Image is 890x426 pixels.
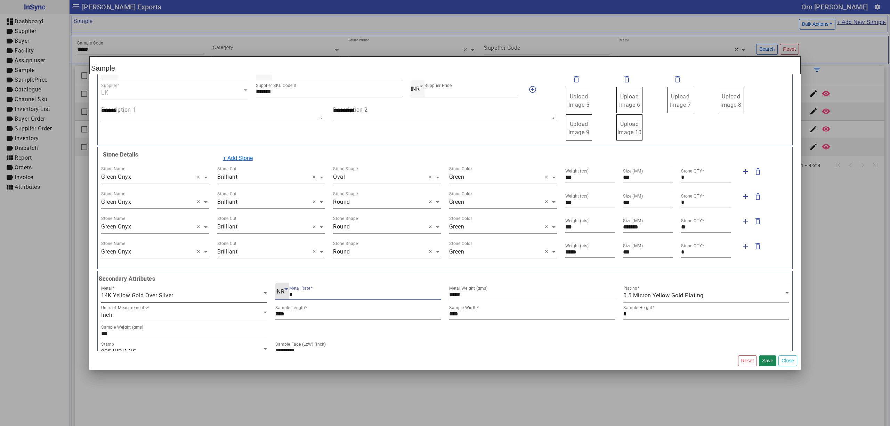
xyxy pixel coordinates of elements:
[101,342,114,347] mat-label: Stamp
[429,198,435,206] span: Clear all
[333,106,368,113] mat-label: Description 2
[217,191,236,197] div: Stone Cut
[333,166,358,172] div: Stone Shape
[197,223,203,231] span: Clear all
[197,248,203,256] span: Clear all
[424,83,452,88] mat-label: Supplier Price
[720,93,742,108] span: Upload Image 8
[101,191,125,197] div: Stone Name
[623,218,643,223] mat-label: Size (MM)
[217,166,236,172] div: Stone Cut
[333,240,358,247] div: Stone Shape
[101,305,147,310] mat-label: Units of Measurements
[101,83,118,88] mat-label: Supplier
[449,286,488,291] mat-label: Metal Weight (gms)
[619,93,640,108] span: Upload Image 6
[528,85,537,94] mat-icon: add_circle_outline
[217,240,236,247] div: Stone Cut
[623,305,652,310] mat-label: Sample Height
[741,217,750,225] mat-icon: add
[449,166,472,172] div: Stone Color
[545,223,551,231] span: Clear all
[623,169,643,174] mat-label: Size (MM)
[101,240,125,247] div: Stone Name
[197,173,203,182] span: Clear all
[741,242,750,250] mat-icon: add
[101,166,125,172] div: Stone Name
[754,217,762,225] mat-icon: delete_outline
[754,192,762,201] mat-icon: delete_outline
[101,325,144,330] mat-label: Sample Weight (gms)
[101,292,173,299] span: 14K Yellow Gold Over Silver
[256,83,297,88] mat-label: Supplier SKU Code #
[101,286,112,291] mat-label: Metal
[568,121,590,136] span: Upload Image 9
[623,194,643,199] mat-label: Size (MM)
[313,198,318,206] span: Clear all
[333,191,358,197] div: Stone Shape
[449,240,472,247] div: Stone Color
[565,243,589,248] mat-label: Weight (cts)
[623,286,637,291] mat-label: Plating
[449,305,477,310] mat-label: Sample Width
[681,243,702,248] mat-label: Stone QTY
[101,312,112,318] span: Inch
[275,305,305,310] mat-label: Sample Length
[572,75,581,83] mat-icon: delete_outline
[313,223,318,231] span: Clear all
[681,194,702,199] mat-label: Stone QTY
[449,191,472,197] div: Stone Color
[741,192,750,201] mat-icon: add
[333,216,358,222] div: Stone Shape
[256,69,267,75] span: USD
[741,167,750,176] mat-icon: add
[411,86,420,92] span: INR
[623,243,643,248] mat-label: Size (MM)
[545,173,551,182] span: Clear all
[568,93,590,108] span: Upload Image 5
[429,248,435,256] span: Clear all
[565,169,589,174] mat-label: Weight (cts)
[681,218,702,223] mat-label: Stone QTY
[754,167,762,176] mat-icon: delete_outline
[101,348,136,355] span: 925 INDIA YS
[313,173,318,182] span: Clear all
[449,216,472,222] div: Stone Color
[101,216,125,222] div: Stone Name
[197,198,203,206] span: Clear all
[738,355,757,366] button: Reset
[754,242,762,250] mat-icon: delete_outline
[429,173,435,182] span: Clear all
[778,355,797,366] button: Close
[681,169,702,174] mat-label: Stone QTY
[289,286,310,291] mat-label: Metal Rate
[89,56,801,74] h2: Sample
[617,121,642,136] span: Upload Image 10
[217,216,236,222] div: Stone Cut
[623,75,631,83] mat-icon: delete_outline
[218,152,257,165] button: + Add Stone
[97,275,793,283] b: Secondary Attributes
[101,106,136,113] mat-label: Description 1
[623,292,704,299] span: 0.5 Micron Yellow Gold Plating
[313,248,318,256] span: Clear all
[565,194,589,199] mat-label: Weight (cts)
[545,248,551,256] span: Clear all
[101,69,113,75] span: USD
[429,223,435,231] span: Clear all
[275,342,326,347] mat-label: Sample Face (LxW) (Inch)
[565,218,589,223] mat-label: Weight (cts)
[545,198,551,206] span: Clear all
[673,75,682,83] mat-icon: delete_outline
[101,151,138,158] b: Stone Details
[275,288,285,295] span: INR
[759,355,776,366] button: Save
[670,93,691,108] span: Upload Image 7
